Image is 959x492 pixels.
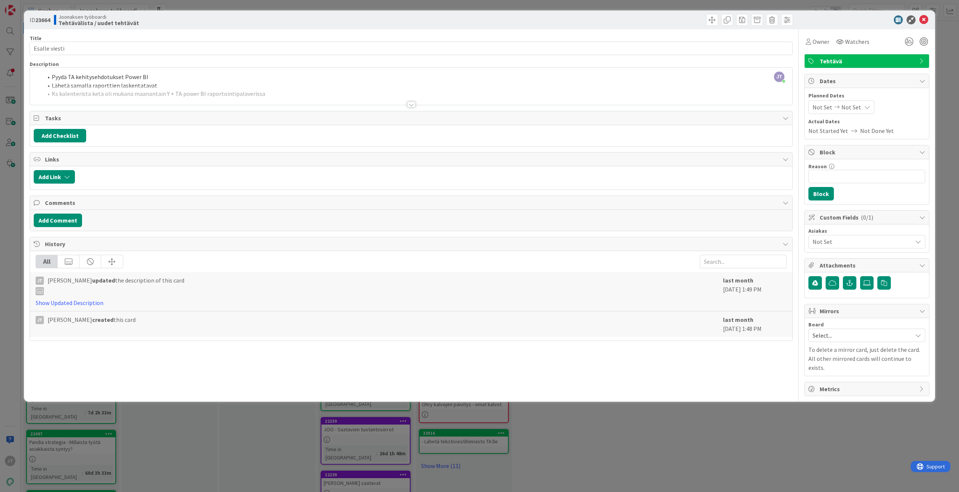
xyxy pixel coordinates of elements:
span: Dates [820,76,916,85]
span: Board [808,322,824,327]
button: Add Link [34,170,75,184]
span: Not Set [813,103,832,112]
span: Links [45,155,779,164]
p: To delete a mirror card, just delete the card. All other mirrored cards will continue to exists. [808,345,925,372]
span: Not Started Yet [808,126,848,135]
span: Joonaksen työboardi [58,14,139,20]
span: Watchers [845,37,869,46]
label: Reason [808,163,827,170]
div: [DATE] 1:49 PM [723,276,787,307]
span: Support [16,1,34,10]
span: [PERSON_NAME] this card [48,315,136,324]
span: Not Set [813,237,912,246]
div: JT [36,277,44,285]
span: Not Set [841,103,861,112]
a: Show Updated Description [36,299,103,307]
b: created [92,316,114,323]
span: Planned Dates [808,92,925,100]
b: 23664 [35,16,50,24]
span: Attachments [820,261,916,270]
b: Tehtävälista / uudet tehtävät [58,20,139,26]
span: Owner [813,37,829,46]
li: Lähetä samalla raporttien laskentatavat [43,81,789,90]
li: Pyydä TA kehitysehdotukset Power BI [43,73,789,81]
span: JT [774,72,784,82]
span: ( 0/1 ) [861,214,873,221]
span: Tasks [45,114,779,123]
b: last month [723,316,753,323]
span: Metrics [820,384,916,393]
input: Search... [700,255,787,268]
span: History [45,239,779,248]
span: ID [30,15,50,24]
div: JT [36,316,44,324]
span: Not Done Yet [860,126,894,135]
span: Block [820,148,916,157]
button: Block [808,187,834,200]
span: Description [30,61,59,67]
button: Add Comment [34,214,82,227]
input: type card name here... [30,42,793,55]
button: Add Checklist [34,129,86,142]
div: All [36,255,58,268]
span: Select... [813,330,908,341]
div: Asiakas [808,228,925,233]
b: updated [92,277,115,284]
b: last month [723,277,753,284]
span: Comments [45,198,779,207]
span: Tehtävä [820,57,916,66]
span: Actual Dates [808,118,925,126]
label: Title [30,35,42,42]
span: [PERSON_NAME] the description of this card [48,276,184,295]
span: Custom Fields [820,213,916,222]
div: [DATE] 1:48 PM [723,315,787,333]
span: Mirrors [820,307,916,316]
